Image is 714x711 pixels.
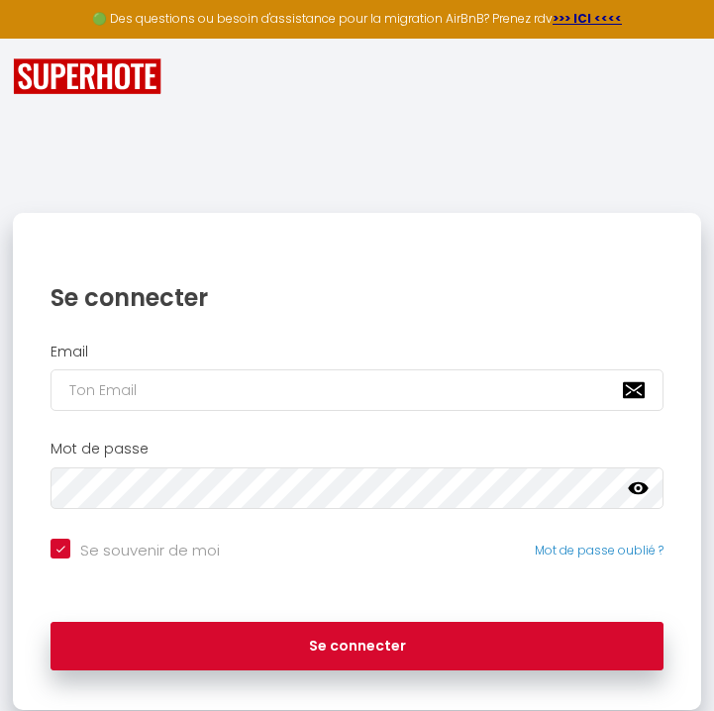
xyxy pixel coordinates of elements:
a: >>> ICI <<<< [553,10,622,27]
img: SuperHote logo [13,58,161,95]
h2: Mot de passe [51,441,663,457]
a: Mot de passe oublié ? [535,542,663,559]
input: Ton Email [51,369,663,411]
h1: Se connecter [51,282,663,313]
button: Se connecter [51,622,663,671]
h2: Email [51,344,663,360]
